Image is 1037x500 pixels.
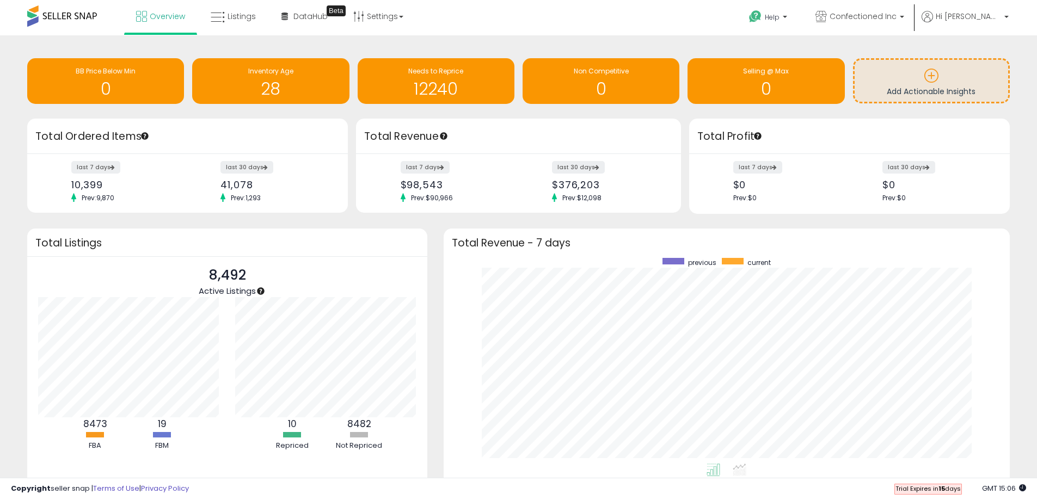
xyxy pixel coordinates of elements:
a: Needs to Reprice 12240 [358,58,514,104]
div: FBM [130,441,195,451]
span: Hi [PERSON_NAME] [936,11,1001,22]
a: Hi [PERSON_NAME] [922,11,1009,35]
h1: 0 [33,80,179,98]
a: Inventory Age 28 [192,58,349,104]
a: Privacy Policy [141,483,189,493]
div: 10,399 [71,179,180,190]
a: Terms of Use [93,483,139,493]
strong: Copyright [11,483,51,493]
span: Prev: $0 [733,193,757,202]
span: Non Competitive [574,66,629,76]
span: 2025-08-15 15:06 GMT [982,483,1026,493]
span: Prev: $0 [882,193,906,202]
b: 15 [938,484,945,493]
span: Needs to Reprice [408,66,463,76]
a: Selling @ Max 0 [688,58,844,104]
span: Prev: $12,098 [557,193,607,202]
a: Help [740,2,798,35]
label: last 30 days [552,161,605,174]
h1: 0 [528,80,674,98]
span: Inventory Age [248,66,293,76]
span: DataHub [293,11,328,22]
div: Tooltip anchor [327,5,346,16]
a: Non Competitive 0 [523,58,679,104]
label: last 30 days [882,161,935,174]
span: Prev: 1,293 [225,193,266,202]
a: BB Price Below Min 0 [27,58,184,104]
b: 8473 [83,417,107,430]
label: last 7 days [71,161,120,174]
h3: Total Profit [697,129,1002,144]
span: BB Price Below Min [76,66,136,76]
div: $98,543 [401,179,511,190]
div: Tooltip anchor [256,286,266,296]
b: 10 [288,417,297,430]
h3: Total Listings [35,239,419,247]
h1: 12240 [363,80,509,98]
div: Tooltip anchor [140,131,150,141]
h3: Total Revenue [364,129,673,144]
i: Get Help [748,10,762,23]
div: $376,203 [552,179,662,190]
div: seller snap | | [11,484,189,494]
label: last 7 days [401,161,450,174]
h3: Total Revenue - 7 days [452,239,1002,247]
a: Add Actionable Insights [855,60,1008,102]
span: Active Listings [199,285,256,297]
h1: 28 [198,80,343,98]
div: Tooltip anchor [439,131,449,141]
p: 8,492 [199,265,256,286]
div: FBA [63,441,128,451]
h1: 0 [693,80,839,98]
label: last 7 days [733,161,782,174]
div: Repriced [260,441,325,451]
span: Overview [150,11,185,22]
label: last 30 days [220,161,273,174]
span: Prev: 9,870 [76,193,120,202]
span: previous [688,258,716,267]
b: 19 [158,417,167,430]
span: Prev: $90,966 [406,193,458,202]
div: $0 [882,179,991,190]
span: Confectioned Inc [830,11,897,22]
div: 41,078 [220,179,329,190]
span: Trial Expires in days [895,484,961,493]
div: $0 [733,179,842,190]
span: current [747,258,771,267]
span: Help [765,13,780,22]
span: Selling @ Max [743,66,789,76]
h3: Total Ordered Items [35,129,340,144]
b: 8482 [347,417,371,430]
span: Add Actionable Insights [887,86,975,97]
div: Not Repriced [327,441,392,451]
div: Tooltip anchor [753,131,763,141]
span: Listings [228,11,256,22]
